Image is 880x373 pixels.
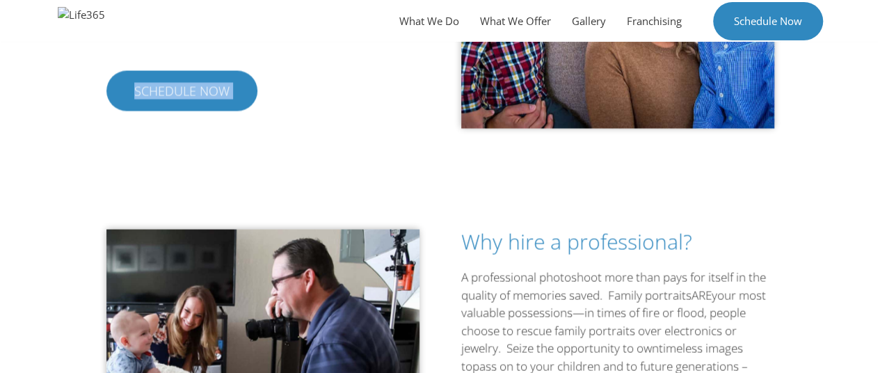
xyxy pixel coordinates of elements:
[550,228,683,256] span: a professional
[584,340,643,356] span: rtunity to o
[134,85,230,97] span: SCHEDULE NOW
[461,269,766,303] span: A professional photoshoot more than pays for itself in the quality of memories saved.
[643,340,659,356] span: wn
[106,71,257,111] a: SCHEDULE NOW
[691,287,712,303] span: ARE
[683,228,692,256] span: ?
[713,2,823,40] a: Schedule Now
[506,340,584,356] span: Seize the oppo
[608,287,691,303] span: Family portraits
[461,228,545,256] span: Why hire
